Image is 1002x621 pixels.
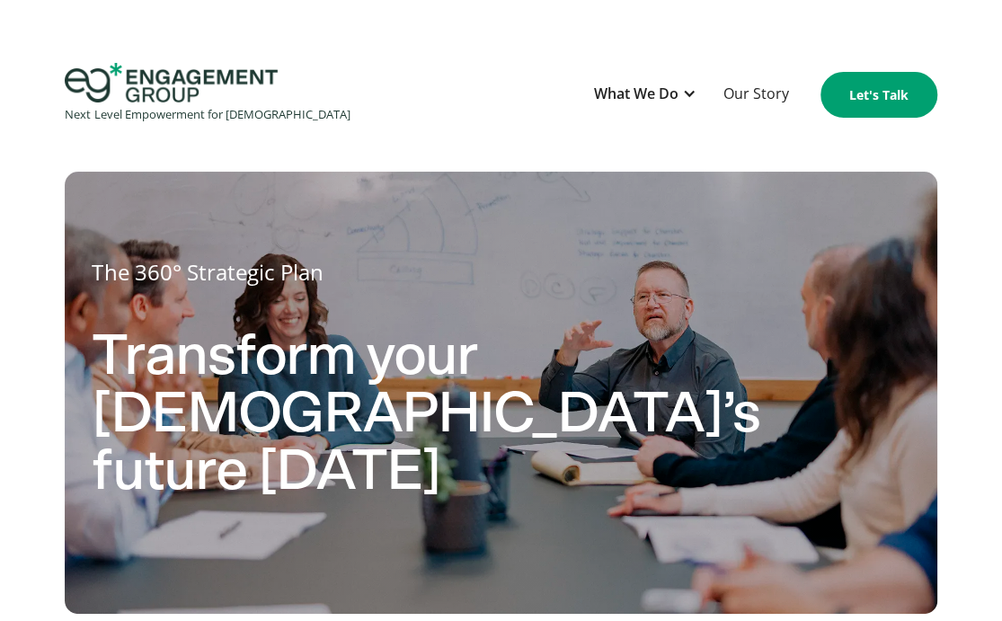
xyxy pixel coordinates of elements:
[92,253,909,292] h1: The 360° Strategic Plan
[65,102,350,127] div: Next Level Empowerment for [DEMOGRAPHIC_DATA]
[306,146,408,166] span: Phone number
[92,328,746,524] h2: Transform your [DEMOGRAPHIC_DATA]’s future [DATE]
[714,73,798,117] a: Our Story
[594,82,678,106] div: What We Do
[65,63,278,102] img: Engagement Group Logo Icon
[585,73,705,117] div: What We Do
[820,72,937,118] a: Let's Talk
[65,63,350,127] a: home
[306,73,395,93] span: Organization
